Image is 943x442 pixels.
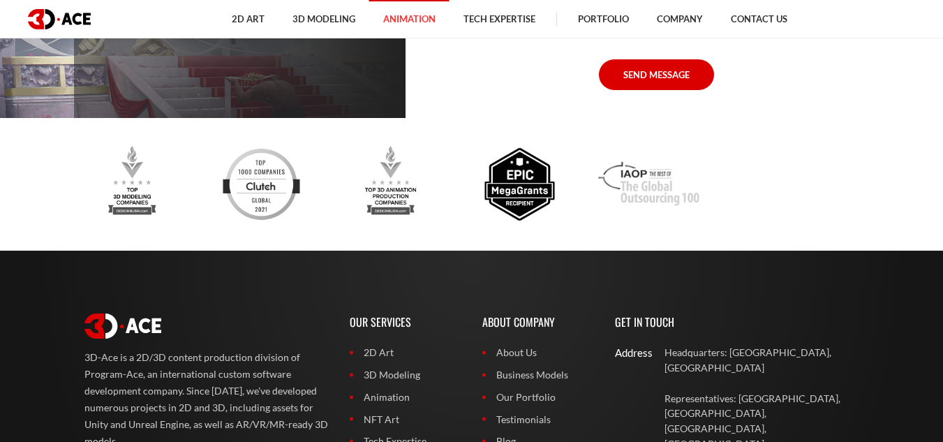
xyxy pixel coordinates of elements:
[350,367,461,383] a: 3D Modeling
[482,367,594,383] a: Business Models
[94,146,171,223] img: Top 3d modeling companies designrush award 2023
[350,412,461,427] a: NFT Art
[350,345,461,360] a: 2D Art
[664,345,859,376] p: Headquarters: [GEOGRAPHIC_DATA], [GEOGRAPHIC_DATA]
[482,390,594,405] a: Our Portfolio
[598,146,699,223] img: Iaop award
[28,9,91,29] img: logo dark
[482,300,594,345] p: About Company
[84,314,161,339] img: logo white
[482,146,558,223] img: Epic megagrants recipient
[615,300,859,345] p: Get In Touch
[223,146,300,223] img: Clutch top developers
[352,146,429,223] img: Top 3d animation production companies designrush 2023
[482,345,594,360] a: About Us
[615,345,638,361] div: Address
[350,390,461,405] a: Animation
[350,300,461,345] p: Our Services
[599,59,714,90] button: SEND MESSAGE
[482,412,594,427] a: Testimonials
